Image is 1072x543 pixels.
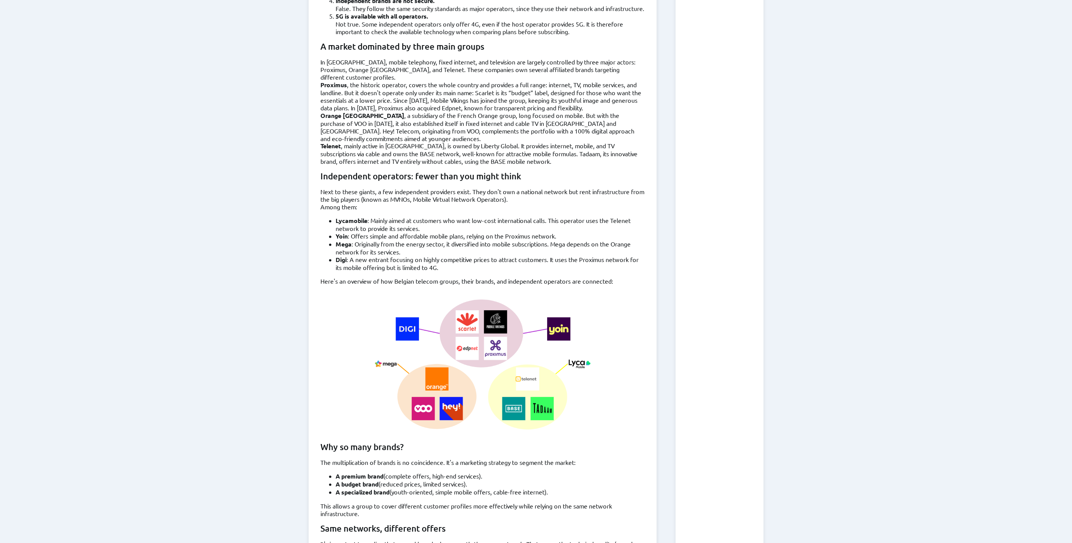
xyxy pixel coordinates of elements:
[336,12,429,20] strong: 5G is available with all operators.
[336,20,645,35] p: Not true. Some independent operators only offer 4G, even if the host operator provides 5G. It is ...
[321,81,645,111] p: , the historic operator, covers the whole country and provides a full range: internet, TV, mobile...
[336,240,352,248] strong: Mega
[370,297,595,430] img: Image representing the link between telecom operators
[321,278,645,285] p: Here's an overview of how Belgian telecom groups, their brands, and independent operators are con...
[336,480,645,488] li: (reduced prices, limited services).
[336,232,348,240] strong: Yoin
[321,171,645,182] h2: Independent operators: fewer than you might think
[336,480,379,488] strong: A budget brand
[321,142,341,150] strong: Telenet
[321,459,645,466] p: The multiplication of brands is no coincidence. It's a marketing strategy to segment the market:
[321,142,645,165] p: , mainly active in [GEOGRAPHIC_DATA], is owned by Liberty Global. It provides internet, mobile, a...
[336,488,645,496] li: (youth-oriented, simple mobile offers, cable-free internet).
[336,5,645,12] p: False. They follow the same security standards as major operators, since they use their network a...
[321,111,645,142] p: , a subsidiary of the French Orange group, long focused on mobile. But with the purchase of VOO i...
[336,232,645,240] li: : Offers simple and affordable mobile plans, relying on the Proximus network.
[336,256,645,271] li: : A new entrant focusing on highly competitive prices to attract customers. It uses the Proximus ...
[336,488,390,496] strong: A specialized brand
[321,58,645,81] p: In [GEOGRAPHIC_DATA], mobile telephony, fixed internet, and television are largely controlled by ...
[336,217,368,225] strong: Lycamobile
[321,188,645,203] p: Next to these giants, a few independent providers exist. They don't own a national network but re...
[321,203,645,211] p: Among them:
[321,442,645,453] h2: Why so many brands?
[336,256,347,264] strong: Digi
[336,472,384,480] strong: A premium brand
[321,111,405,119] strong: Orange [GEOGRAPHIC_DATA]
[321,524,645,534] h2: Same networks, different offers
[336,217,645,232] li: : Mainly aimed at customers who want low-cost international calls. This operator uses the Telenet...
[321,502,645,518] p: This allows a group to cover different customer profiles more effectively while relying on the sa...
[336,240,645,256] li: : Originally from the energy sector, it diversified into mobile subscriptions. Mega depends on th...
[321,41,645,52] h2: A market dominated by three main groups
[336,472,645,480] li: (complete offers, high-end services).
[321,81,347,89] strong: Proximus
